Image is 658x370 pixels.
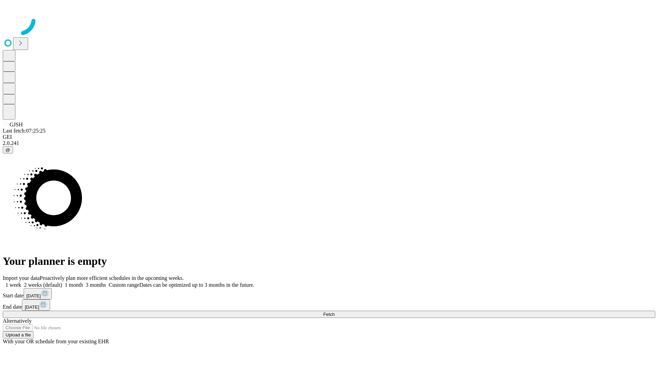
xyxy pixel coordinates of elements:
[3,140,655,146] div: 2.0.241
[3,318,32,324] span: Alternatively
[26,293,41,298] span: [DATE]
[10,122,23,127] span: GJSH
[86,282,106,288] span: 3 months
[3,146,13,153] button: @
[139,282,254,288] span: Dates can be optimized up to 3 months in the future.
[3,338,109,344] span: With your OR schedule from your existing EHR
[24,282,62,288] span: 2 weeks (default)
[3,331,34,338] button: Upload a file
[25,305,39,310] span: [DATE]
[3,299,655,311] div: End date
[3,134,655,140] div: GEI
[3,275,40,281] span: Import your data
[109,282,139,288] span: Custom range
[40,275,184,281] span: Proactively plan more efficient schedules in the upcoming weeks.
[3,128,46,134] span: Last fetch: 07:25:25
[5,147,10,152] span: @
[65,282,83,288] span: 1 month
[24,288,52,299] button: [DATE]
[22,299,50,311] button: [DATE]
[323,312,334,317] span: Fetch
[3,311,655,318] button: Fetch
[3,255,655,268] h1: Your planner is empty
[3,288,655,299] div: Start date
[5,282,21,288] span: 1 week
